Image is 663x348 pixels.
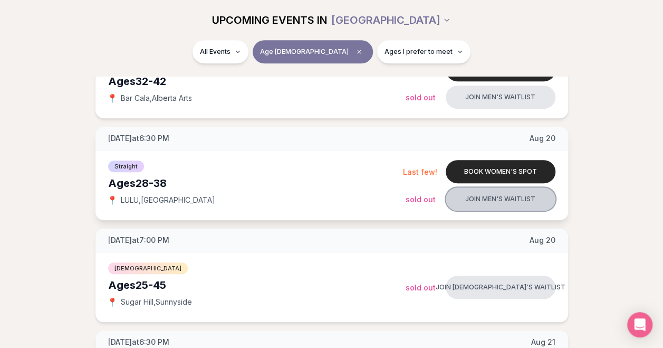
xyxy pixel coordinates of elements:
[353,45,366,58] span: Clear age
[331,8,451,32] button: [GEOGRAPHIC_DATA]
[108,161,144,172] span: Straight
[385,48,453,56] span: Ages I prefer to meet
[530,235,555,246] span: Aug 20
[212,13,327,27] span: UPCOMING EVENTS IN
[108,278,406,293] div: Ages 25-45
[406,195,436,204] span: Sold Out
[193,40,248,63] button: All Events
[200,48,230,56] span: All Events
[446,160,555,183] button: Book women's spot
[260,48,349,56] span: Age [DEMOGRAPHIC_DATA]
[531,337,555,347] span: Aug 21
[108,235,169,246] span: [DATE] at 7:00 PM
[108,133,169,144] span: [DATE] at 6:30 PM
[108,262,188,274] span: [DEMOGRAPHIC_DATA]
[446,276,555,299] button: Join [DEMOGRAPHIC_DATA]'s waitlist
[108,176,403,191] div: Ages 28-38
[121,297,192,307] span: Sugar Hill , Sunnyside
[121,93,192,104] span: Bar Cala , Alberta Arts
[403,167,437,176] span: Last few!
[406,283,436,292] span: Sold Out
[121,195,215,205] span: LULU , [GEOGRAPHIC_DATA]
[406,93,436,102] span: Sold Out
[253,40,373,63] button: Age [DEMOGRAPHIC_DATA]Clear age
[446,187,555,211] button: Join men's waitlist
[108,94,117,102] span: 📍
[446,86,555,109] button: Join men's waitlist
[108,74,406,89] div: Ages 32-42
[530,133,555,144] span: Aug 20
[627,312,652,337] div: Open Intercom Messenger
[377,40,470,63] button: Ages I prefer to meet
[108,337,169,347] span: [DATE] at 6:30 PM
[108,196,117,204] span: 📍
[108,298,117,306] span: 📍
